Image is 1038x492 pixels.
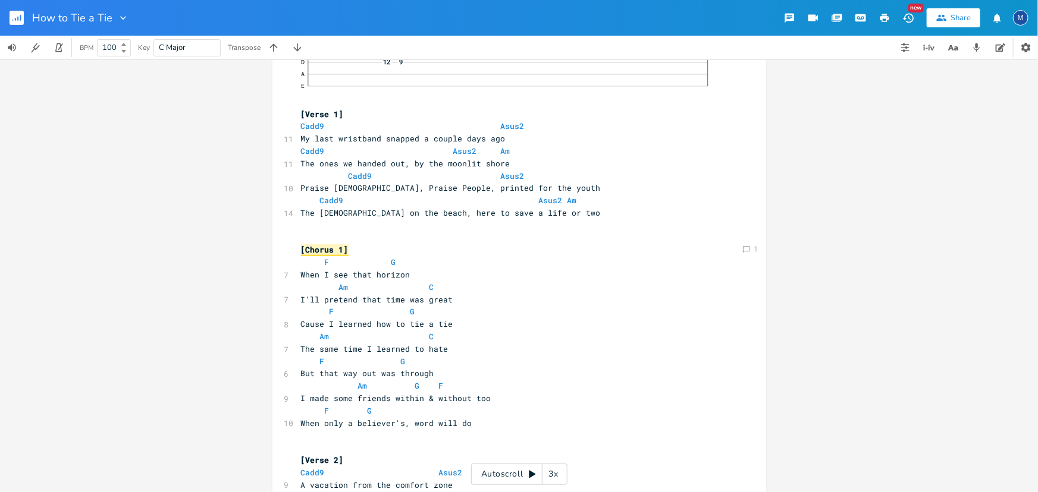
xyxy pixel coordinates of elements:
div: Transpose [228,44,261,51]
span: Asus2 [501,121,525,131]
span: Am [358,380,368,391]
span: 12 [382,58,391,65]
div: Key [138,44,150,51]
span: Cadd9 [301,146,325,156]
span: G [391,257,396,267]
span: F [320,356,325,367]
div: New [908,4,924,12]
span: [Verse 1] [301,109,344,119]
span: Cause I learned how to tie a tie [301,318,453,329]
span: F [330,306,334,317]
span: When only a believer's, word will do [301,418,472,428]
div: Share [951,12,971,23]
span: Cadd9 [349,171,372,181]
span: F [439,380,444,391]
span: G [415,380,420,391]
span: F [325,257,330,267]
div: 1 [754,245,758,253]
text: A [301,70,305,78]
div: Autoscroll [471,463,567,485]
span: Am [320,331,330,342]
span: My last wristband snapped a couple days ago [301,133,506,144]
span: A vacation from the comfort zone [301,480,453,490]
span: Asus2 [439,467,463,478]
span: F [325,405,330,416]
span: When I see that horizon [301,269,410,280]
span: I'll pretend that time was great [301,294,453,305]
span: G [401,356,406,367]
span: The [DEMOGRAPHIC_DATA] on the beach, here to save a life or two [301,207,601,218]
span: But that way out was through [301,368,434,379]
span: How to Tie a Tie [32,12,112,23]
span: I made some friends within & without too [301,393,491,403]
span: C [429,282,434,292]
span: Asus2 [501,171,525,181]
button: Share [927,8,980,27]
span: Am [501,146,510,156]
span: G [410,306,415,317]
div: BPM [80,45,93,51]
span: The ones we handed out, by the moonlit shore [301,158,510,169]
text: D [301,58,305,66]
span: Asus2 [453,146,477,156]
button: M [1013,4,1028,31]
span: 9 [398,58,404,65]
span: [Chorus 1] [301,244,349,256]
span: The same time I learned to hate [301,343,449,354]
div: 3x [542,463,564,485]
span: Cadd9 [301,467,325,478]
div: Mark Berman [1013,10,1028,26]
text: E [301,82,305,90]
span: Praise [DEMOGRAPHIC_DATA], Praise People, printed for the youth [301,182,601,193]
span: C [429,331,434,342]
span: G [368,405,372,416]
span: Am [339,282,349,292]
span: [Verse 2] [301,455,344,465]
span: Cadd9 [301,121,325,131]
span: C Major [159,42,186,53]
button: New [896,7,920,29]
span: Asus2 [539,195,563,206]
span: Am [567,195,577,206]
span: Cadd9 [320,195,344,206]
